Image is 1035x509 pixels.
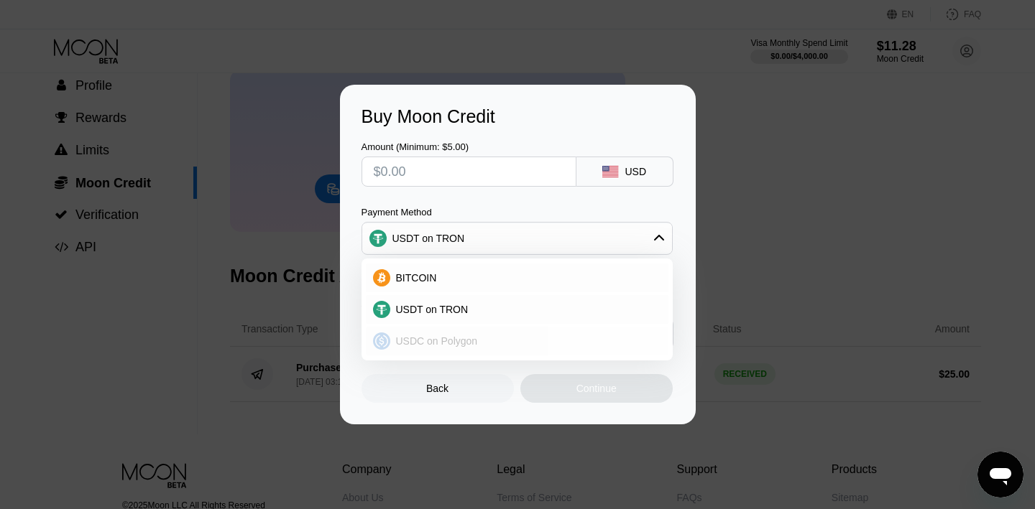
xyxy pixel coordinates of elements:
[362,207,673,218] div: Payment Method
[396,335,478,347] span: USDC on Polygon
[396,304,469,315] span: USDT on TRON
[366,263,668,292] div: BITCOIN
[374,157,564,186] input: $0.00
[362,106,674,127] div: Buy Moon Credit
[392,233,465,244] div: USDT on TRON
[366,327,668,355] div: USDC on Polygon
[625,166,646,177] div: USD
[977,452,1023,498] iframe: Button to launch messaging window
[362,224,672,253] div: USDT on TRON
[362,141,576,152] div: Amount (Minimum: $5.00)
[366,295,668,324] div: USDT on TRON
[396,272,437,284] span: BITCOIN
[362,374,514,403] div: Back
[426,383,448,394] div: Back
